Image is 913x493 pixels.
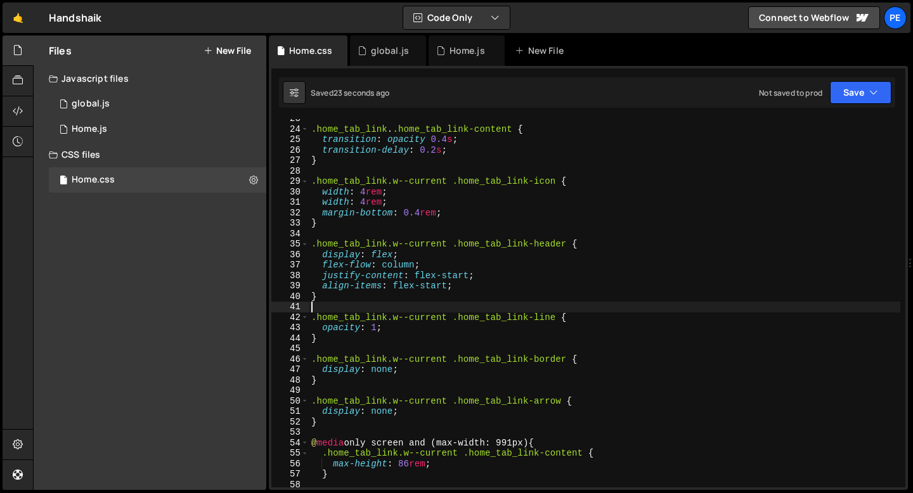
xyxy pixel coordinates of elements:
div: 23 seconds ago [333,87,389,98]
div: CSS files [34,142,266,167]
div: 39 [271,281,309,291]
div: 46 [271,354,309,365]
div: 23 [271,113,309,124]
div: 42 [271,312,309,323]
div: 34 [271,229,309,240]
div: 43 [271,323,309,333]
div: 51 [271,406,309,417]
div: Handshaik [49,10,101,25]
div: 55 [271,448,309,459]
button: New File [204,46,251,56]
div: 40 [271,291,309,302]
a: 🤙 [3,3,34,33]
div: Javascript files [34,66,266,91]
div: 16572/45056.css [49,167,266,193]
div: Not saved to prod [759,87,822,98]
div: 32 [271,208,309,219]
div: 44 [271,333,309,344]
div: global.js [371,44,409,57]
div: 31 [271,197,309,208]
div: 47 [271,364,309,375]
div: 53 [271,427,309,438]
div: 35 [271,239,309,250]
div: 58 [271,480,309,490]
div: 48 [271,375,309,386]
div: 16572/45051.js [49,117,266,142]
div: 57 [271,469,309,480]
div: New File [515,44,568,57]
button: Code Only [403,6,510,29]
div: 16572/45061.js [49,91,266,117]
div: Saved [311,87,389,98]
div: 25 [271,134,309,145]
div: 28 [271,166,309,177]
div: 56 [271,459,309,470]
div: 24 [271,124,309,135]
div: 38 [271,271,309,281]
div: global.js [72,98,110,110]
div: 50 [271,396,309,407]
div: Home.css [289,44,332,57]
h2: Files [49,44,72,58]
a: Connect to Webflow [748,6,880,29]
div: Home.js [72,124,107,135]
button: Save [830,81,891,104]
div: 30 [271,187,309,198]
div: 37 [271,260,309,271]
div: 45 [271,343,309,354]
a: Pe [884,6,907,29]
div: Home.css [72,174,115,186]
div: 36 [271,250,309,260]
div: 27 [271,155,309,166]
div: 29 [271,176,309,187]
div: 26 [271,145,309,156]
div: 52 [271,417,309,428]
div: 49 [271,385,309,396]
div: 54 [271,438,309,449]
div: 33 [271,218,309,229]
div: 41 [271,302,309,312]
div: Home.js [450,44,485,57]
